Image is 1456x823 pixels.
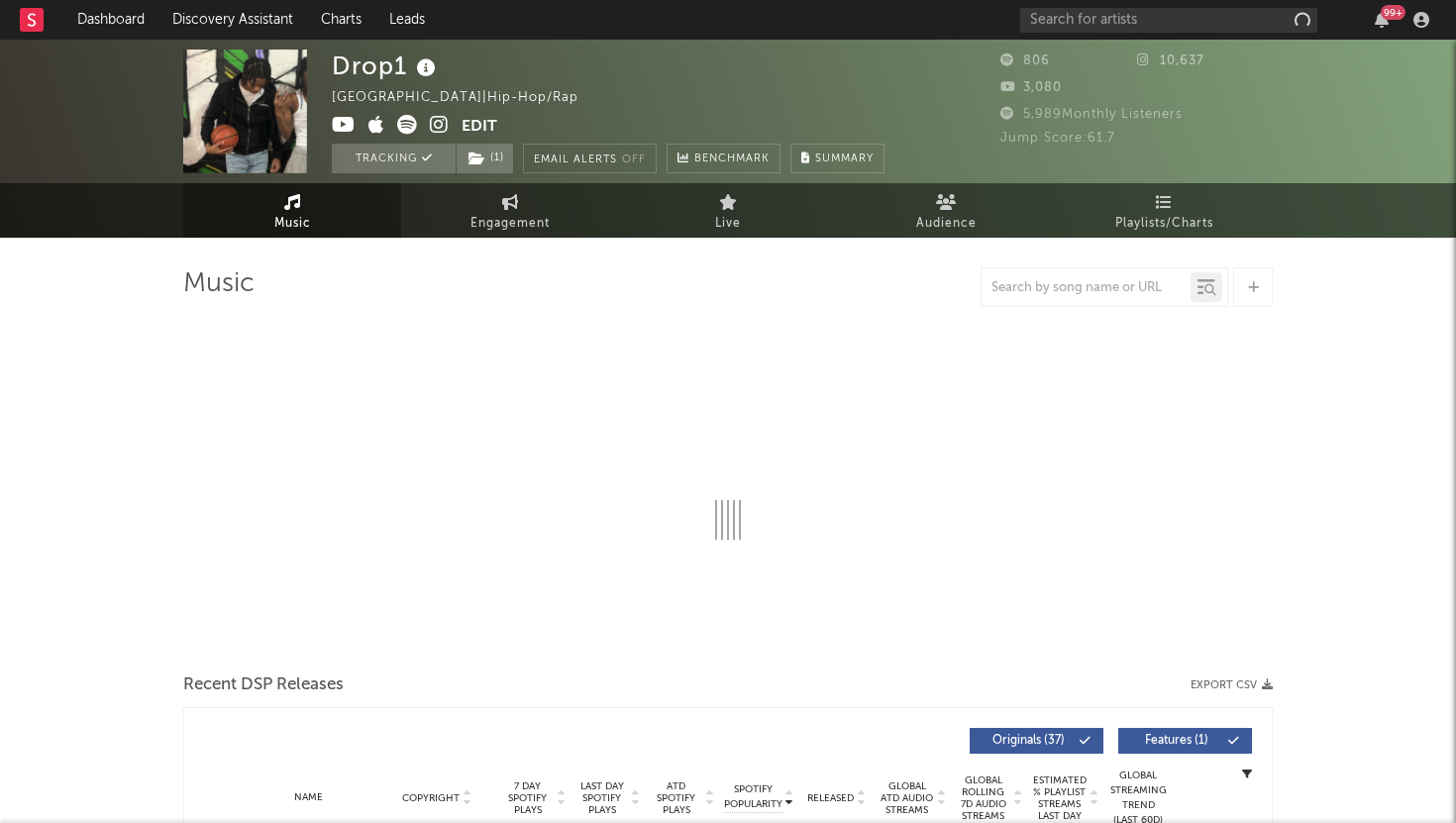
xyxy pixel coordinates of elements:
[916,212,977,236] span: Audience
[1000,81,1062,94] span: 3,080
[183,673,344,697] span: Recent DSP Releases
[667,144,780,173] a: Benchmark
[456,144,514,173] span: ( 1 )
[1055,183,1273,238] a: Playlists/Charts
[470,212,550,236] span: Engagement
[956,774,1010,822] span: Global Rolling 7D Audio Streams
[183,183,401,238] a: Music
[501,780,554,816] span: 7 Day Spotify Plays
[1000,108,1183,121] span: 5,989 Monthly Listeners
[1375,12,1389,28] button: 99+
[1118,728,1252,754] button: Features(1)
[715,212,741,236] span: Live
[982,280,1191,296] input: Search by song name or URL
[1381,5,1405,20] div: 99 +
[575,780,628,816] span: Last Day Spotify Plays
[694,148,770,171] span: Benchmark
[650,780,702,816] span: ATD Spotify Plays
[401,183,619,238] a: Engagement
[332,144,456,173] button: Tracking
[1137,54,1204,67] span: 10,637
[1131,735,1222,747] span: Features ( 1 )
[970,728,1103,754] button: Originals(37)
[1000,132,1115,145] span: Jump Score: 61.7
[622,154,646,165] em: Off
[880,780,934,816] span: Global ATD Audio Streams
[837,183,1055,238] a: Audience
[790,144,884,173] button: Summary
[402,792,460,804] span: Copyright
[724,782,782,812] span: Spotify Popularity
[1020,8,1317,33] input: Search for artists
[457,144,513,173] button: (1)
[1032,774,1087,822] span: Estimated % Playlist Streams Last Day
[332,86,601,110] div: [GEOGRAPHIC_DATA] | Hip-Hop/Rap
[1000,54,1050,67] span: 806
[1115,212,1213,236] span: Playlists/Charts
[244,790,373,805] div: Name
[332,50,441,82] div: Drop1
[815,154,874,164] span: Summary
[523,144,657,173] button: Email AlertsOff
[462,115,497,140] button: Edit
[983,735,1074,747] span: Originals ( 37 )
[619,183,837,238] a: Live
[274,212,311,236] span: Music
[807,792,854,804] span: Released
[1191,679,1273,691] button: Export CSV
